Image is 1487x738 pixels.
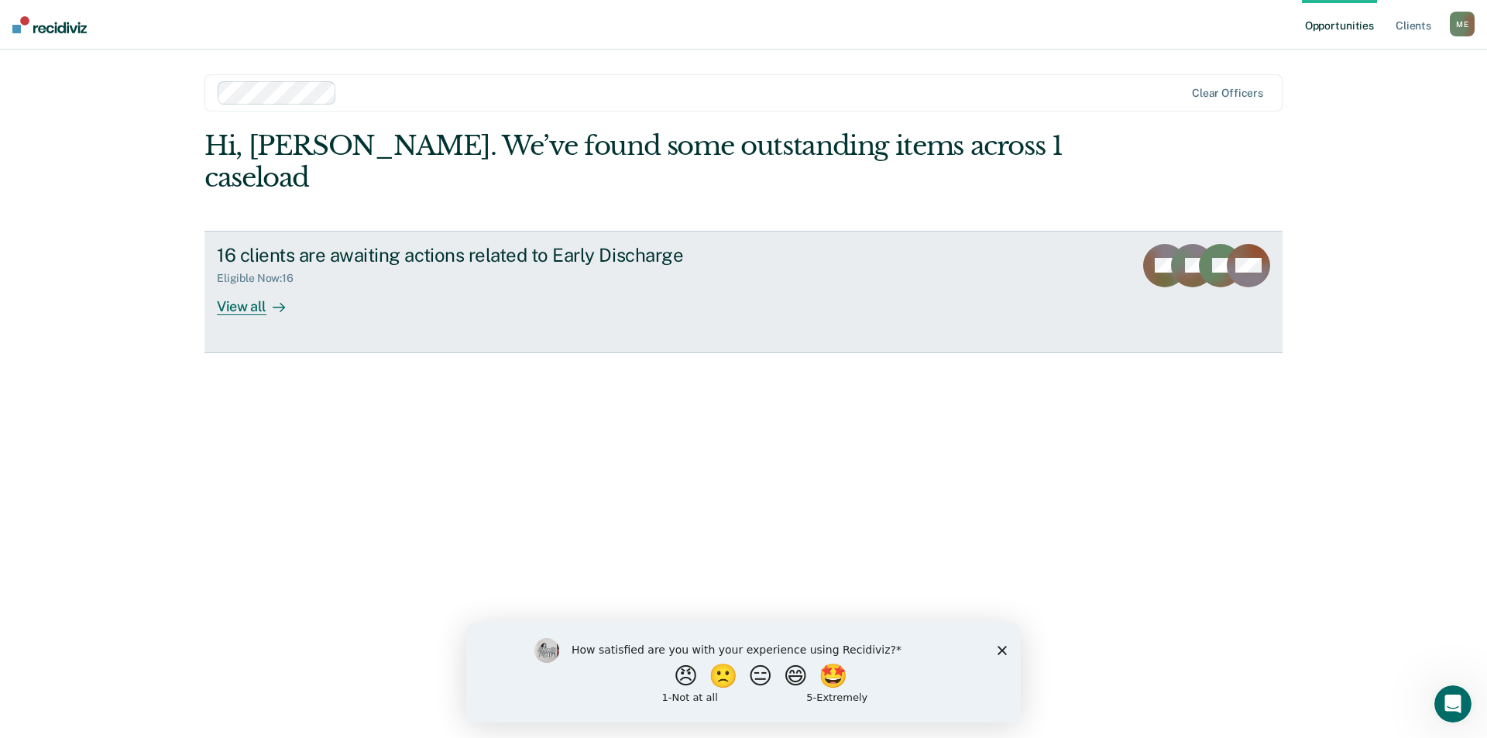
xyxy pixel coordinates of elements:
div: M E [1450,12,1475,36]
iframe: Survey by Kim from Recidiviz [466,623,1021,723]
div: Clear officers [1192,87,1263,100]
div: 16 clients are awaiting actions related to Early Discharge [217,244,761,266]
button: ME [1450,12,1475,36]
iframe: Intercom live chat [1434,685,1472,723]
div: View all [217,285,304,315]
div: Hi, [PERSON_NAME]. We’ve found some outstanding items across 1 caseload [204,130,1067,194]
img: Recidiviz [12,16,87,33]
a: 16 clients are awaiting actions related to Early DischargeEligible Now:16View all [204,231,1283,353]
div: Eligible Now : 16 [217,272,306,285]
